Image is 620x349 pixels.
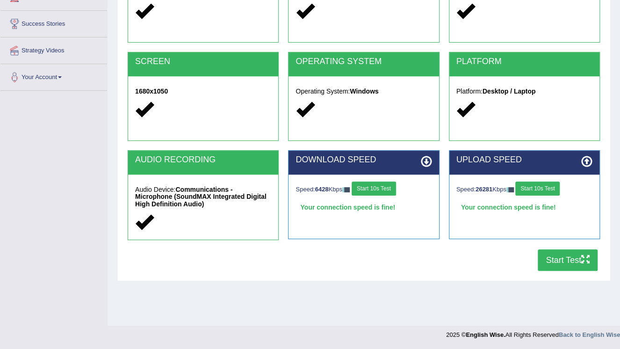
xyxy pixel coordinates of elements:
button: Start 10s Test [352,182,396,196]
img: ajax-loader-fb-connection.gif [506,187,514,192]
div: Speed: Kbps [296,182,432,198]
strong: 26281 [476,186,492,193]
a: Back to English Wise [559,331,620,338]
h2: PLATFORM [456,57,592,66]
strong: 6428 [315,186,329,193]
h2: UPLOAD SPEED [456,155,592,165]
strong: Windows [350,87,378,95]
button: Start Test [538,249,598,271]
h2: DOWNLOAD SPEED [296,155,432,165]
h2: SCREEN [135,57,271,66]
strong: English Wise. [466,331,505,338]
div: Speed: Kbps [456,182,592,198]
h5: Operating System: [296,88,432,95]
strong: Communications - Microphone (SoundMAX Integrated Digital High Definition Audio) [135,186,267,208]
a: Success Stories [0,11,107,34]
a: Strategy Videos [0,37,107,61]
img: ajax-loader-fb-connection.gif [342,187,350,192]
strong: Desktop / Laptop [483,87,536,95]
button: Start 10s Test [515,182,560,196]
div: Your connection speed is fine! [456,200,592,214]
h5: Audio Device: [135,186,271,208]
h5: Platform: [456,88,592,95]
strong: 1680x1050 [135,87,168,95]
h2: OPERATING SYSTEM [296,57,432,66]
a: Your Account [0,64,107,87]
div: Your connection speed is fine! [296,200,432,214]
h2: AUDIO RECORDING [135,155,271,165]
div: 2025 © All Rights Reserved [446,326,620,339]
